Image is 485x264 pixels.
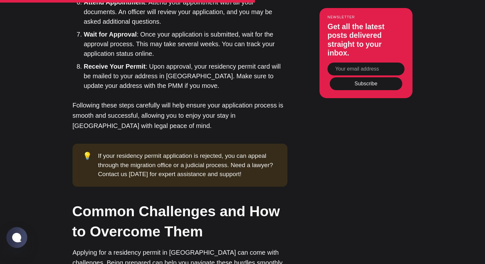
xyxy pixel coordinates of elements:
[328,22,404,58] h3: Get all the latest posts delivered straight to your inbox.
[328,15,404,19] small: Newsletter
[328,63,404,75] input: Your email address
[84,63,146,70] strong: Receive Your Permit
[330,78,402,90] button: Subscribe
[72,100,287,131] p: Following these steps carefully will help ensure your application process is smooth and successfu...
[84,30,287,58] li: : Once your application is submitted, wait for the approval process. This may take several weeks....
[84,31,137,38] strong: Wait for Approval
[98,151,277,179] div: If your residency permit application is rejected, you can appeal through the migration office or ...
[72,201,287,242] h2: Common Challenges and How to Overcome Them
[84,62,287,90] li: : Upon approval, your residency permit card will be mailed to your address in [GEOGRAPHIC_DATA]. ...
[83,151,98,179] div: 💡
